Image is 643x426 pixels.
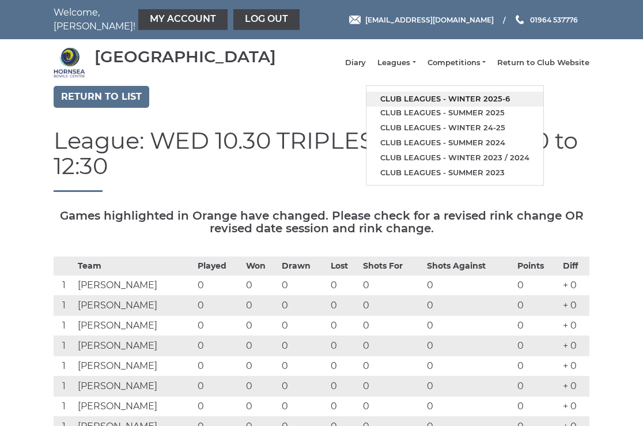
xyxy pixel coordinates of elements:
[243,397,279,417] td: 0
[515,376,560,397] td: 0
[497,58,589,68] a: Return to Club Website
[349,14,494,25] a: Email [EMAIL_ADDRESS][DOMAIN_NAME]
[424,296,515,316] td: 0
[360,257,424,276] th: Shots For
[424,336,515,356] td: 0
[428,58,486,68] a: Competitions
[515,316,560,336] td: 0
[360,276,424,296] td: 0
[366,120,543,135] a: Club leagues - Winter 24-25
[54,276,75,296] td: 1
[360,316,424,336] td: 0
[195,336,243,356] td: 0
[75,276,195,296] td: [PERSON_NAME]
[328,397,360,417] td: 0
[360,397,424,417] td: 0
[424,397,515,417] td: 0
[54,86,149,108] a: Return to list
[54,209,589,235] h5: Games highlighted in Orange have changed. Please check for a revised rink change OR revised date ...
[424,276,515,296] td: 0
[75,397,195,417] td: [PERSON_NAME]
[560,376,589,397] td: + 0
[54,6,267,33] nav: Welcome, [PERSON_NAME]!
[243,276,279,296] td: 0
[243,257,279,276] th: Won
[195,257,243,276] th: Played
[560,397,589,417] td: + 0
[243,316,279,336] td: 0
[345,58,366,68] a: Diary
[54,47,85,78] img: Hornsea Bowls Centre
[377,58,415,68] a: Leagues
[424,316,515,336] td: 0
[360,356,424,376] td: 0
[75,376,195,397] td: [PERSON_NAME]
[279,316,327,336] td: 0
[424,257,515,276] th: Shots Against
[75,296,195,316] td: [PERSON_NAME]
[54,316,75,336] td: 1
[279,376,327,397] td: 0
[424,376,515,397] td: 0
[515,276,560,296] td: 0
[424,356,515,376] td: 0
[560,296,589,316] td: + 0
[54,397,75,417] td: 1
[560,257,589,276] th: Diff
[515,356,560,376] td: 0
[360,376,424,397] td: 0
[560,336,589,356] td: + 0
[560,276,589,296] td: + 0
[54,128,589,192] h1: League: WED 10.30 TRIPLES - [DATE] - 10:30 to 12:30
[54,376,75,397] td: 1
[530,15,578,24] span: 01964 537776
[75,336,195,356] td: [PERSON_NAME]
[349,16,361,24] img: Email
[515,397,560,417] td: 0
[195,296,243,316] td: 0
[366,165,543,180] a: Club leagues - Summer 2023
[328,376,360,397] td: 0
[279,336,327,356] td: 0
[360,296,424,316] td: 0
[328,257,360,276] th: Lost
[243,296,279,316] td: 0
[195,276,243,296] td: 0
[560,356,589,376] td: + 0
[279,296,327,316] td: 0
[195,356,243,376] td: 0
[138,9,228,30] a: My Account
[75,316,195,336] td: [PERSON_NAME]
[94,48,276,66] div: [GEOGRAPHIC_DATA]
[279,397,327,417] td: 0
[366,105,543,120] a: Club leagues - Summer 2025
[515,257,560,276] th: Points
[75,356,195,376] td: [PERSON_NAME]
[514,14,578,25] a: Phone us 01964 537776
[279,276,327,296] td: 0
[195,397,243,417] td: 0
[515,336,560,356] td: 0
[279,257,327,276] th: Drawn
[516,15,524,24] img: Phone us
[328,276,360,296] td: 0
[328,316,360,336] td: 0
[328,356,360,376] td: 0
[75,257,195,276] th: Team
[54,296,75,316] td: 1
[560,316,589,336] td: + 0
[195,316,243,336] td: 0
[243,336,279,356] td: 0
[360,336,424,356] td: 0
[366,85,544,185] ul: Leagues
[243,376,279,397] td: 0
[366,92,543,107] a: Club leagues - Winter 2025-6
[366,135,543,150] a: Club leagues - Summer 2024
[515,296,560,316] td: 0
[279,356,327,376] td: 0
[54,336,75,356] td: 1
[328,296,360,316] td: 0
[233,9,300,30] a: Log out
[328,336,360,356] td: 0
[243,356,279,376] td: 0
